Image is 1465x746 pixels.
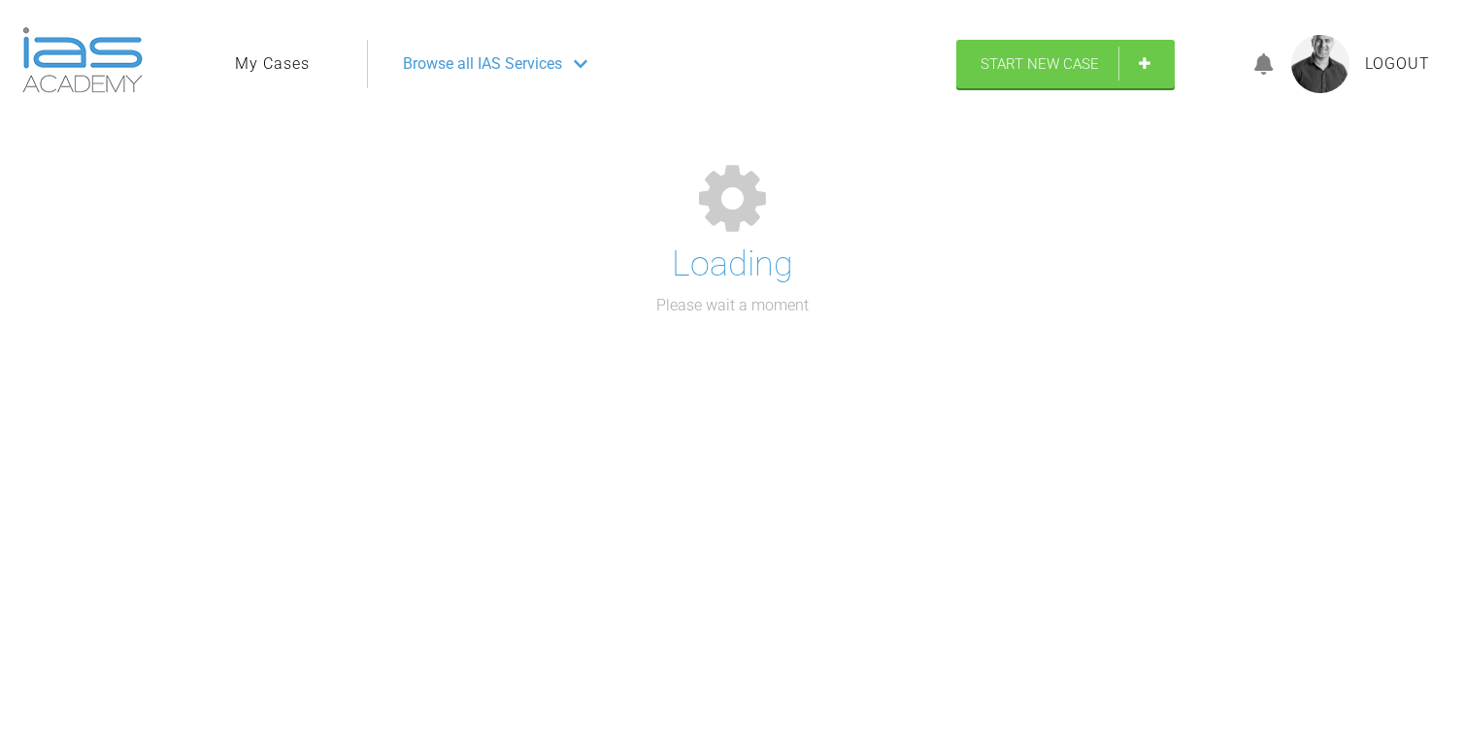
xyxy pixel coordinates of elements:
[981,55,1099,73] span: Start New Case
[22,27,143,93] img: logo-light.3e3ef733.png
[656,293,809,318] p: Please wait a moment
[1291,35,1349,93] img: profile.png
[403,51,562,77] span: Browse all IAS Services
[1365,51,1430,77] a: Logout
[956,40,1175,88] a: Start New Case
[235,51,310,77] a: My Cases
[672,237,793,293] h1: Loading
